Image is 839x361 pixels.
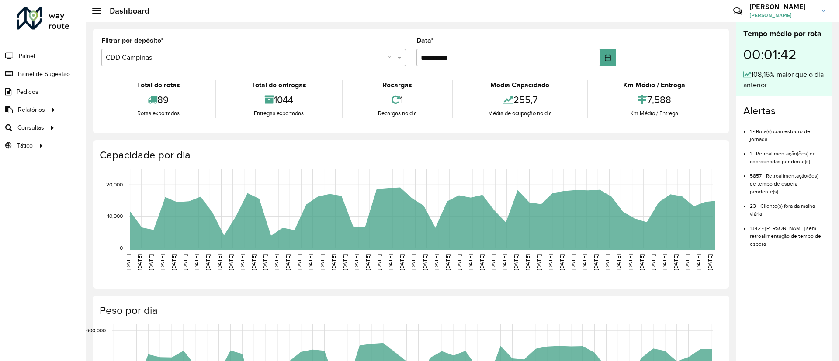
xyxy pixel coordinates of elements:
[239,254,245,270] text: [DATE]
[696,254,701,270] text: [DATE]
[218,90,339,109] div: 1044
[513,254,519,270] text: [DATE]
[19,52,35,61] span: Painel
[750,165,825,196] li: 5857 - Retroalimentação(ões) de tempo de espera pendente(s)
[479,254,485,270] text: [DATE]
[148,254,154,270] text: [DATE]
[274,254,279,270] text: [DATE]
[525,254,530,270] text: [DATE]
[101,6,149,16] h2: Dashboard
[365,254,371,270] text: [DATE]
[159,254,165,270] text: [DATE]
[100,149,721,162] h4: Capacidade por dia
[639,254,645,270] text: [DATE]
[296,254,302,270] text: [DATE]
[750,121,825,143] li: 1 - Rota(s) com estouro de jornada
[107,213,123,219] text: 10,000
[582,254,587,270] text: [DATE]
[218,80,339,90] div: Total de entregas
[750,218,825,248] li: 1342 - [PERSON_NAME] sem retroalimentação de tempo de espera
[285,254,291,270] text: [DATE]
[604,254,610,270] text: [DATE]
[455,90,585,109] div: 255,7
[18,69,70,79] span: Painel de Sugestão
[673,254,679,270] text: [DATE]
[684,254,690,270] text: [DATE]
[104,109,213,118] div: Rotas exportadas
[137,254,142,270] text: [DATE]
[743,69,825,90] div: 108,16% maior que o dia anterior
[251,254,257,270] text: [DATE]
[728,2,747,21] a: Contato Rápido
[18,105,45,114] span: Relatórios
[616,254,621,270] text: [DATE]
[262,254,268,270] text: [DATE]
[100,304,721,317] h4: Peso por dia
[104,80,213,90] div: Total de rotas
[354,254,359,270] text: [DATE]
[342,254,348,270] text: [DATE]
[433,254,439,270] text: [DATE]
[593,254,599,270] text: [DATE]
[502,254,507,270] text: [DATE]
[590,80,718,90] div: Km Médio / Entrega
[416,35,434,46] label: Data
[120,245,123,251] text: 0
[86,327,106,333] text: 600,000
[345,80,450,90] div: Recargas
[750,196,825,218] li: 23 - Cliente(s) fora da malha viária
[182,254,188,270] text: [DATE]
[743,40,825,69] div: 00:01:42
[559,254,565,270] text: [DATE]
[490,254,496,270] text: [DATE]
[171,254,177,270] text: [DATE]
[125,254,131,270] text: [DATE]
[750,143,825,165] li: 1 - Retroalimentação(ões) de coordenadas pendente(s)
[331,254,336,270] text: [DATE]
[455,109,585,118] div: Média de ocupação no dia
[399,254,405,270] text: [DATE]
[194,254,199,270] text: [DATE]
[17,87,38,96] span: Pedidos
[707,254,713,270] text: [DATE]
[590,90,718,109] div: 7,588
[445,254,451,270] text: [DATE]
[468,254,473,270] text: [DATE]
[536,254,542,270] text: [DATE]
[662,254,667,270] text: [DATE]
[388,52,395,63] span: Clear all
[104,90,213,109] div: 89
[17,123,44,132] span: Consultas
[205,254,211,270] text: [DATE]
[548,254,553,270] text: [DATE]
[455,80,585,90] div: Média Capacidade
[17,141,33,150] span: Tático
[345,90,450,109] div: 1
[106,182,123,187] text: 20,000
[743,105,825,117] h4: Alertas
[590,109,718,118] div: Km Médio / Entrega
[101,35,164,46] label: Filtrar por depósito
[456,254,462,270] text: [DATE]
[217,254,222,270] text: [DATE]
[743,28,825,40] div: Tempo médio por rota
[600,49,616,66] button: Choose Date
[570,254,576,270] text: [DATE]
[308,254,313,270] text: [DATE]
[749,3,815,11] h3: [PERSON_NAME]
[650,254,656,270] text: [DATE]
[218,109,339,118] div: Entregas exportadas
[376,254,382,270] text: [DATE]
[228,254,234,270] text: [DATE]
[345,109,450,118] div: Recargas no dia
[410,254,416,270] text: [DATE]
[319,254,325,270] text: [DATE]
[628,254,633,270] text: [DATE]
[422,254,428,270] text: [DATE]
[388,254,393,270] text: [DATE]
[749,11,815,19] span: [PERSON_NAME]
